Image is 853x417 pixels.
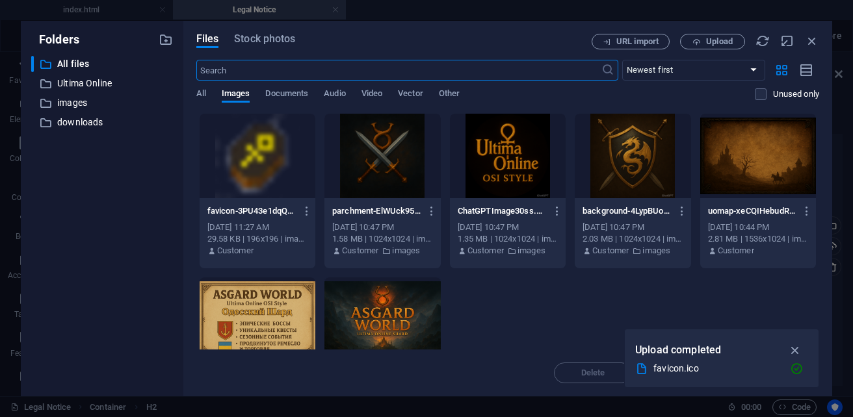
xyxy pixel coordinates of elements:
div: 2.81 MB | 1536x1024 | image/png [708,233,808,245]
div: [DATE] 11:27 AM [207,221,308,233]
div: downloads [31,114,173,131]
p: images [518,245,545,257]
span: Files [196,31,219,47]
div: [DATE] 10:47 PM [458,221,558,233]
div: [DATE] 10:47 PM [332,221,432,233]
i: Create new folder [159,32,173,47]
p: Displays only files that are not in use on the website. Files added during this session can still... [773,88,819,100]
span: Images [222,86,250,104]
span: Upload [706,38,733,45]
p: All files [57,57,149,71]
div: [DATE] 10:47 PM [583,221,683,233]
i: Reload [755,34,770,48]
span: Video [361,86,382,104]
p: parchment-ElWUck95vruqYihokvGR4w.png [332,205,421,217]
p: images [57,95,149,110]
p: images [642,245,670,257]
p: ChatGPTImage30ss.2025.10_15_49-d5sazJc5lkgwp4Ez92dDQQ.png [458,205,546,217]
div: Ultima Online [31,75,173,92]
i: Close [805,34,819,48]
button: URL import [592,34,670,49]
span: Documents [265,86,308,104]
div: 1.58 MB | 1024x1024 | image/png [332,233,432,245]
p: Customer [718,245,754,257]
button: Upload [680,34,745,49]
i: Minimize [780,34,794,48]
p: favicon-3PU43e1dqQJTp-wZHebxOg-F1ADLpBuHWUBIfsz_LUVZA.png [207,205,296,217]
p: Customer [342,245,378,257]
span: Audio [324,86,345,104]
span: Stock photos [234,31,295,47]
p: Customer [467,245,504,257]
p: images [392,245,420,257]
div: [DATE] 10:44 PM [708,221,808,233]
span: Vector [398,86,423,104]
span: Other [439,86,460,104]
p: downloads [57,115,149,130]
p: Customer [217,245,254,257]
p: Upload completed [635,342,721,359]
div: images [31,95,173,111]
p: Folders [31,31,79,48]
p: uomap-xeCQIHebudRHze5K61rAhg.png [708,205,796,217]
div: favicon.ico [653,361,780,376]
div: ​ [31,56,34,72]
span: URL import [616,38,659,45]
p: Customer [592,245,629,257]
input: Search [196,60,601,81]
p: background-4LypBUoV_s_aZVSZi_UcJw.png [583,205,671,217]
span: All [196,86,206,104]
p: Ultima Online [57,76,149,91]
div: 1.35 MB | 1024x1024 | image/png [458,233,558,245]
div: 2.03 MB | 1024x1024 | image/png [583,233,683,245]
div: 29.58 KB | 196x196 | image/png [207,233,308,245]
